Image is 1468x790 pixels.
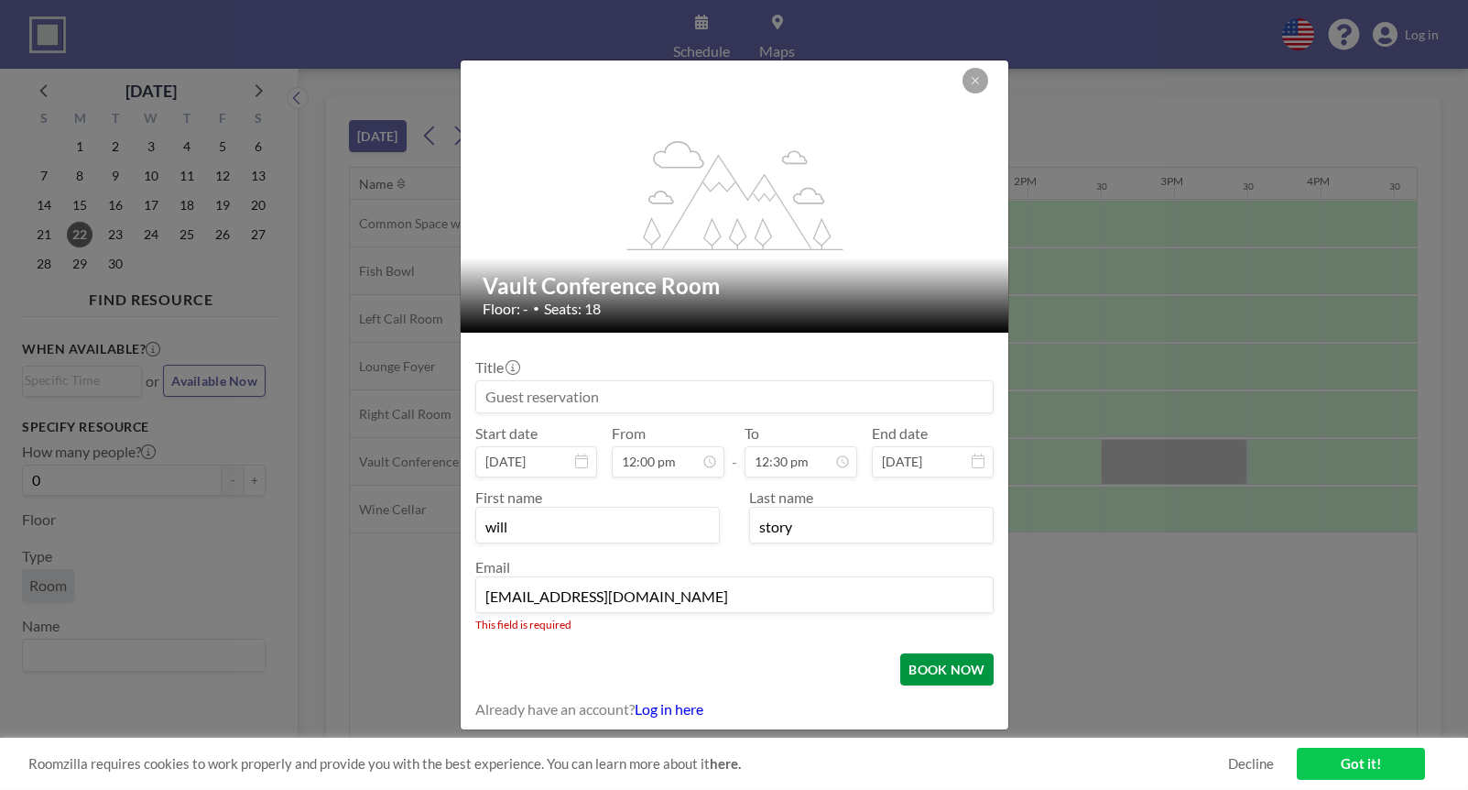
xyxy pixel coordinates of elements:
[626,139,843,249] g: flex-grow: 1.2;
[612,424,646,443] label: From
[1228,755,1274,773] a: Decline
[872,424,928,443] label: End date
[475,618,994,631] div: This field is required
[710,755,741,772] a: here.
[476,581,993,612] input: Email
[750,511,993,543] input: Last name
[475,424,538,443] label: Start date
[745,424,759,443] label: To
[900,653,993,686] button: BOOK NOW
[475,700,635,719] span: Already have an account?
[475,488,542,506] label: First name
[475,558,510,576] label: Email
[533,302,539,315] span: •
[732,431,737,471] span: -
[476,511,719,543] input: First name
[28,755,1228,773] span: Roomzilla requires cookies to work properly and provide you with the best experience. You can lea...
[483,300,528,318] span: Floor: -
[749,488,813,506] label: Last name
[635,700,703,718] a: Log in here
[483,272,988,300] h2: Vault Conference Room
[476,381,993,412] input: Guest reservation
[1297,748,1425,780] a: Got it!
[544,300,601,318] span: Seats: 18
[475,358,518,377] label: Title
